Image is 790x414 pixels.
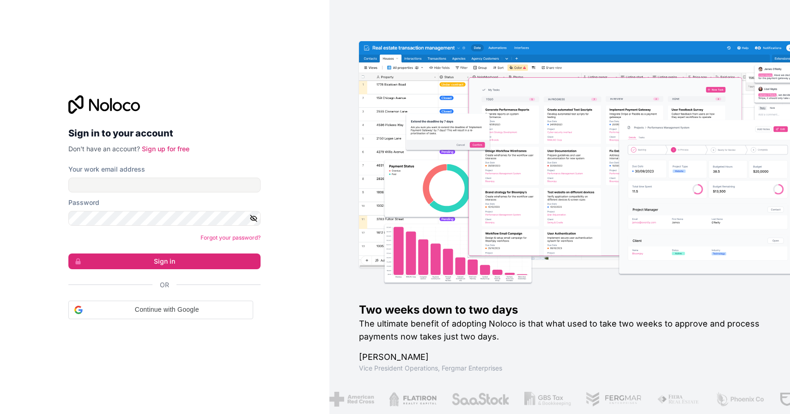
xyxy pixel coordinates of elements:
iframe: Sign in with Google Button [64,318,258,339]
span: Continue with Google [86,305,247,315]
img: /assets/phoenix-BREaitsQ.png [715,392,765,407]
h2: Sign in to your account [68,125,261,142]
input: Email address [68,178,261,192]
h1: Two weeks down to two days [359,303,761,317]
img: /assets/saastock-C6Zbiodz.png [451,392,510,407]
label: Password [68,198,99,207]
label: Your work email address [68,165,145,174]
a: Sign up for free [142,145,189,153]
a: Forgot your password? [201,234,261,241]
img: /assets/gbstax-C-GtDUiK.png [524,392,571,407]
input: Password [68,211,261,226]
span: Don't have an account? [68,145,140,153]
h1: [PERSON_NAME] [359,351,761,364]
img: /assets/fiera-fwj2N5v4.png [657,392,700,407]
span: Or [160,280,169,290]
img: /assets/flatiron-C8eUkumj.png [389,392,437,407]
div: Continue with Google [68,301,253,319]
h2: The ultimate benefit of adopting Noloco is that what used to take two weeks to approve and proces... [359,317,761,343]
button: Sign in [68,253,261,269]
img: /assets/american-red-cross-BAupjrZR.png [329,392,374,407]
h1: Vice President Operations , Fergmar Enterprises [359,364,761,373]
img: /assets/fergmar-CudnrXN5.png [586,392,642,407]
